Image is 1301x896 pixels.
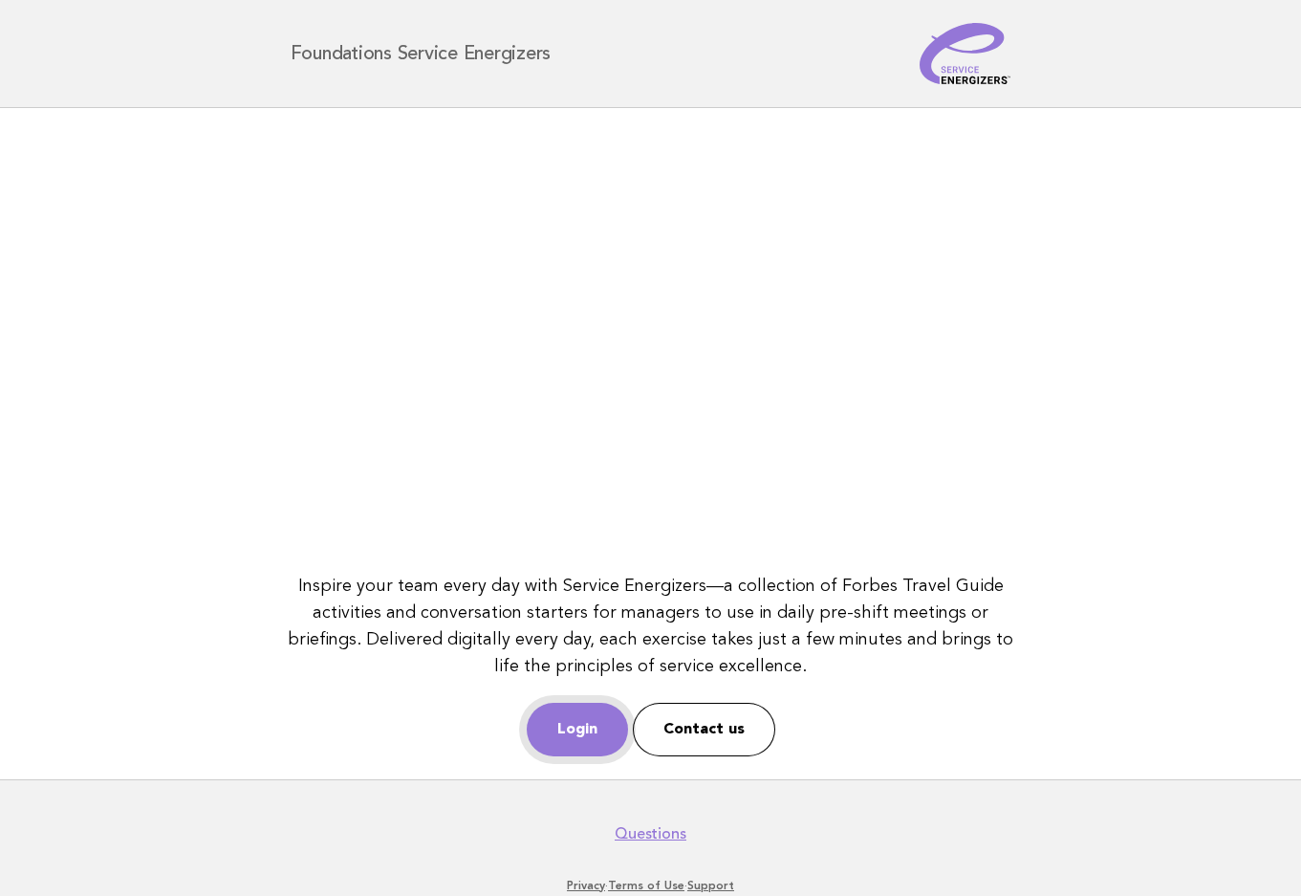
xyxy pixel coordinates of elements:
a: Contact us [633,703,775,756]
a: Login [527,703,628,756]
iframe: YouTube video player [287,131,1015,541]
a: Questions [615,824,686,843]
a: Terms of Use [608,879,684,892]
img: Service Energizers [920,23,1011,84]
p: Inspire your team every day with Service Energizers—a collection of Forbes Travel Guide activitie... [287,573,1015,680]
a: Privacy [567,879,605,892]
h1: Foundations Service Energizers [291,44,552,63]
a: Support [687,879,734,892]
p: · · [66,878,1236,893]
